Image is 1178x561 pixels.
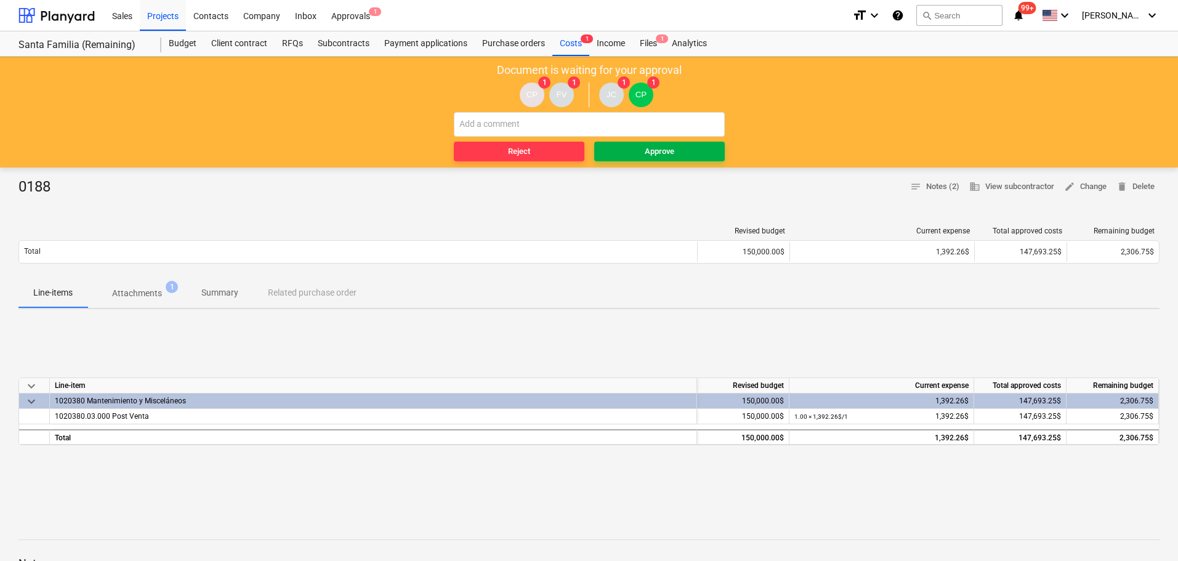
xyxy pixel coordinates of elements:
span: 1 [166,281,178,293]
span: CP [526,90,538,99]
div: Files [632,31,664,56]
div: Revised budget [697,378,789,394]
a: Files1 [632,31,664,56]
div: 0188 [18,177,60,197]
span: 99+ [1019,2,1036,14]
span: 1 [581,34,593,43]
span: Notes (2) [910,180,959,194]
div: 1,392.26$ [794,394,969,409]
small: 1.00 × 1,392.26$ / 1 [794,413,848,420]
div: Current expense [795,227,970,235]
span: edit [1064,181,1075,192]
a: Purchase orders [475,31,552,56]
span: 1 [618,76,630,89]
div: Remaining budget [1072,227,1155,235]
div: Analytics [664,31,714,56]
p: Attachments [112,287,162,300]
button: Notes (2) [905,177,964,196]
span: [PERSON_NAME] [GEOGRAPHIC_DATA] [1082,10,1144,20]
a: Client contract [204,31,275,56]
span: FV [556,90,567,99]
i: Knowledge base [892,8,904,23]
div: 150,000.00$ [697,429,789,445]
div: Approve [645,145,674,159]
span: View subcontractor [969,180,1054,194]
button: Reject [454,142,584,161]
a: RFQs [275,31,310,56]
span: 1 [647,76,660,89]
span: CP [635,90,647,99]
button: Approve [594,142,725,161]
button: Change [1059,177,1111,196]
div: Total approved costs [980,227,1062,235]
div: Reject [508,145,530,159]
span: 1020380.03.000 Post Venta [55,412,149,421]
span: Delete [1116,180,1155,194]
p: Document is waiting for your approval [497,63,682,78]
a: Payment applications [377,31,475,56]
div: 150,000.00$ [697,242,789,262]
span: delete [1116,181,1128,192]
div: 147,693.25$ [974,394,1067,409]
i: keyboard_arrow_down [867,8,882,23]
i: keyboard_arrow_down [1057,8,1072,23]
div: 2,306.75$ [1067,429,1159,445]
span: search [922,10,932,20]
div: Santa Familia (Remaining) [18,39,147,52]
div: 147,693.25$ [974,242,1067,262]
i: notifications [1012,8,1025,23]
input: Add a comment [454,112,725,137]
span: 147,693.25$ [1019,412,1061,421]
button: Delete [1111,177,1160,196]
p: Total [24,246,41,257]
iframe: Chat Widget [1116,502,1178,561]
div: Claudia Perez [520,83,544,107]
span: business [969,181,980,192]
div: 147,693.25$ [974,429,1067,445]
div: Costs [552,31,589,56]
a: Budget [161,31,204,56]
button: Search [916,5,1003,26]
span: 2,306.75$ [1120,412,1153,421]
div: 150,000.00$ [697,394,789,409]
div: Current expense [789,378,974,394]
span: 1 [538,76,551,89]
span: 2,306.75$ [1121,248,1154,256]
div: Claudia Perez [629,83,653,107]
span: Change [1064,180,1107,194]
div: 1,392.26$ [795,248,969,256]
p: Line-items [33,286,73,299]
i: format_size [852,8,867,23]
span: 1 [656,34,668,43]
span: 1 [369,7,381,16]
p: Summary [201,286,238,299]
div: 1,392.26$ [794,409,969,424]
a: Costs1 [552,31,589,56]
div: Revised budget [703,227,785,235]
div: Fernando Vanegas [549,83,574,107]
button: View subcontractor [964,177,1059,196]
span: JC [607,90,616,99]
div: Total approved costs [974,378,1067,394]
div: Remaining budget [1067,378,1159,394]
div: Line-item [50,378,697,394]
div: Total [50,429,697,445]
span: 1 [568,76,580,89]
span: notes [910,181,921,192]
a: Subcontracts [310,31,377,56]
a: Income [589,31,632,56]
span: keyboard_arrow_down [24,394,39,409]
span: keyboard_arrow_down [24,379,39,394]
div: 150,000.00$ [697,409,789,424]
div: 2,306.75$ [1067,394,1159,409]
div: 1020380 Mantenimiento y Misceláneos [55,394,692,408]
div: 1,392.26$ [794,430,969,446]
